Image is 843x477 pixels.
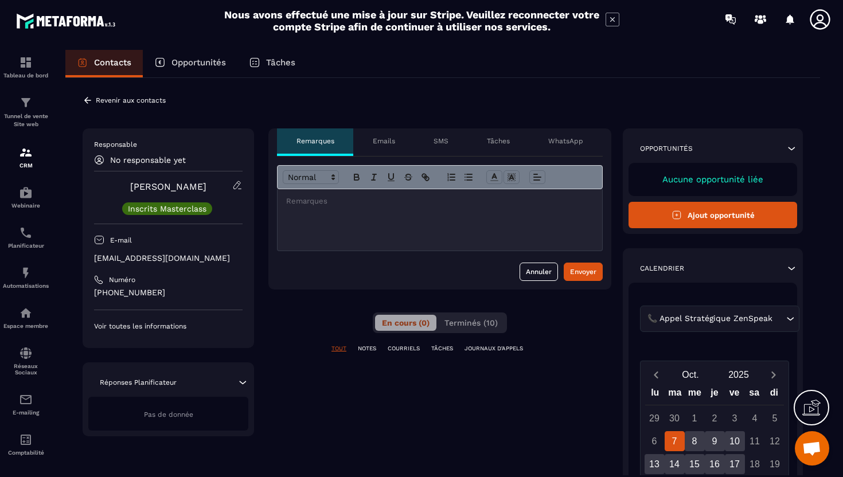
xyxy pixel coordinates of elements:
button: Open months overlay [666,365,715,385]
p: Réseaux Sociaux [3,363,49,376]
p: Calendrier [640,264,684,273]
p: Espace membre [3,323,49,329]
p: COURRIELS [388,345,420,353]
a: formationformationTableau de bord [3,47,49,87]
p: E-mail [110,236,132,245]
p: Comptabilité [3,449,49,456]
button: Open years overlay [715,365,763,385]
div: sa [744,385,764,405]
button: Terminés (10) [438,315,505,331]
a: schedulerschedulerPlanificateur [3,217,49,257]
p: No responsable yet [110,155,186,165]
a: Opportunités [143,50,237,77]
div: 14 [665,454,685,474]
p: [EMAIL_ADDRESS][DOMAIN_NAME] [94,253,243,264]
p: CRM [3,162,49,169]
p: Emails [373,136,395,146]
img: scheduler [19,226,33,240]
button: Envoyer [564,263,603,281]
button: Next month [763,367,784,382]
span: En cours (0) [382,318,430,327]
div: 29 [645,408,665,428]
div: Envoyer [570,266,596,277]
p: E-mailing [3,409,49,416]
a: social-networksocial-networkRéseaux Sociaux [3,338,49,384]
a: formationformationCRM [3,137,49,177]
img: social-network [19,346,33,360]
div: je [705,385,725,405]
p: WhatsApp [548,136,583,146]
p: Aucune opportunité liée [640,174,786,185]
div: 17 [725,454,745,474]
div: 18 [745,454,765,474]
div: Ouvrir le chat [795,431,829,466]
button: Ajout opportunité [629,202,797,228]
div: 1 [685,408,705,428]
div: 5 [765,408,785,428]
div: 12 [765,431,785,451]
p: TÂCHES [431,345,453,353]
div: 11 [745,431,765,451]
p: Opportunités [171,57,226,68]
img: formation [19,96,33,110]
div: 9 [705,431,725,451]
p: Inscrits Masterclass [128,205,206,213]
p: Réponses Planificateur [100,378,177,387]
img: automations [19,306,33,320]
p: Responsable [94,140,243,149]
p: Remarques [296,136,334,146]
a: emailemailE-mailing [3,384,49,424]
div: 4 [745,408,765,428]
div: 16 [705,454,725,474]
p: Planificateur [3,243,49,249]
p: Contacts [94,57,131,68]
p: Webinaire [3,202,49,209]
a: automationsautomationsAutomatisations [3,257,49,298]
img: logo [16,10,119,32]
div: Search for option [640,306,799,332]
p: [PHONE_NUMBER] [94,287,243,298]
div: 2 [705,408,725,428]
div: 6 [645,431,665,451]
div: 8 [685,431,705,451]
img: email [19,393,33,406]
input: Search for option [775,312,783,325]
p: Tunnel de vente Site web [3,112,49,128]
p: Tâches [266,57,295,68]
p: Numéro [109,275,135,284]
div: 13 [645,454,665,474]
a: formationformationTunnel de vente Site web [3,87,49,137]
p: Opportunités [640,144,693,153]
div: 19 [765,454,785,474]
button: En cours (0) [375,315,436,331]
div: 30 [665,408,685,428]
div: 15 [685,454,705,474]
div: me [685,385,705,405]
img: formation [19,146,33,159]
p: Automatisations [3,283,49,289]
img: automations [19,266,33,280]
img: accountant [19,433,33,447]
p: SMS [434,136,448,146]
a: automationsautomationsWebinaire [3,177,49,217]
span: Pas de donnée [144,410,193,419]
p: NOTES [358,345,376,353]
a: [PERSON_NAME] [130,181,206,192]
a: Tâches [237,50,307,77]
h2: Nous avons effectué une mise à jour sur Stripe. Veuillez reconnecter votre compte Stripe afin de ... [224,9,600,33]
div: ma [665,385,685,405]
div: 7 [665,431,685,451]
div: ve [724,385,744,405]
p: Tableau de bord [3,72,49,79]
span: Terminés (10) [444,318,498,327]
p: Revenir aux contacts [96,96,166,104]
img: formation [19,56,33,69]
div: lu [645,385,665,405]
p: Tâches [487,136,510,146]
div: 3 [725,408,745,428]
a: accountantaccountantComptabilité [3,424,49,464]
a: automationsautomationsEspace membre [3,298,49,338]
a: Contacts [65,50,143,77]
button: Previous month [645,367,666,382]
button: Annuler [520,263,558,281]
